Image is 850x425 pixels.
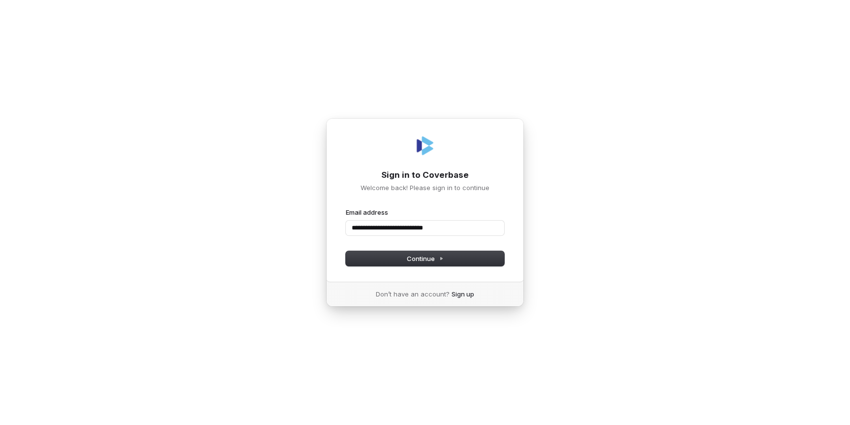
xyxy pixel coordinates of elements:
[346,183,504,192] p: Welcome back! Please sign in to continue
[346,251,504,266] button: Continue
[413,134,437,158] img: Coverbase
[452,290,474,298] a: Sign up
[376,290,450,298] span: Don’t have an account?
[407,254,444,263] span: Continue
[346,208,388,217] label: Email address
[346,169,504,181] h1: Sign in to Coverbase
